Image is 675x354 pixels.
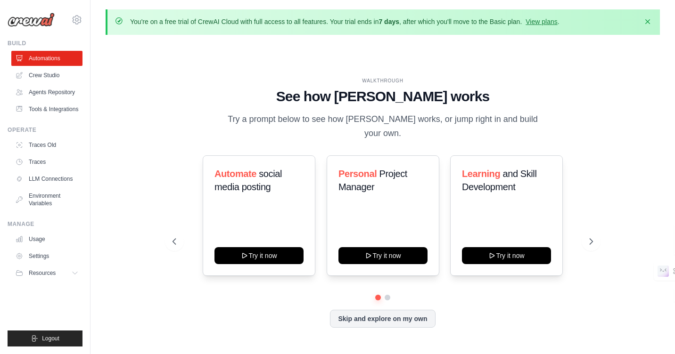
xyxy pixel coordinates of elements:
img: Logo [8,13,55,27]
div: WALKTHROUGH [173,77,593,84]
a: Usage [11,232,82,247]
div: Manage [8,220,82,228]
span: Logout [42,335,59,342]
button: Try it now [214,247,304,264]
button: Try it now [462,247,551,264]
a: Environment Variables [11,188,82,211]
span: Resources [29,269,56,277]
button: Skip and explore on my own [330,310,435,328]
button: Resources [11,265,82,281]
span: and Skill Development [462,169,536,192]
span: Personal [338,169,377,179]
button: Try it now [338,247,428,264]
a: Settings [11,249,82,264]
a: LLM Connections [11,171,82,186]
h1: See how [PERSON_NAME] works [173,88,593,105]
a: View plans [526,18,557,25]
a: Agents Repository [11,85,82,100]
a: Crew Studio [11,68,82,83]
strong: 7 days [379,18,399,25]
span: Project Manager [338,169,407,192]
button: Logout [8,330,82,346]
p: Try a prompt below to see how [PERSON_NAME] works, or jump right in and build your own. [224,113,541,140]
a: Traces [11,154,82,169]
span: Automate [214,169,256,179]
div: Operate [8,126,82,134]
span: Learning [462,169,500,179]
a: Traces Old [11,137,82,153]
div: Build [8,40,82,47]
p: You're on a free trial of CrewAI Cloud with full access to all features. Your trial ends in , aft... [130,17,560,26]
span: social media posting [214,169,282,192]
a: Automations [11,51,82,66]
a: Tools & Integrations [11,102,82,117]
